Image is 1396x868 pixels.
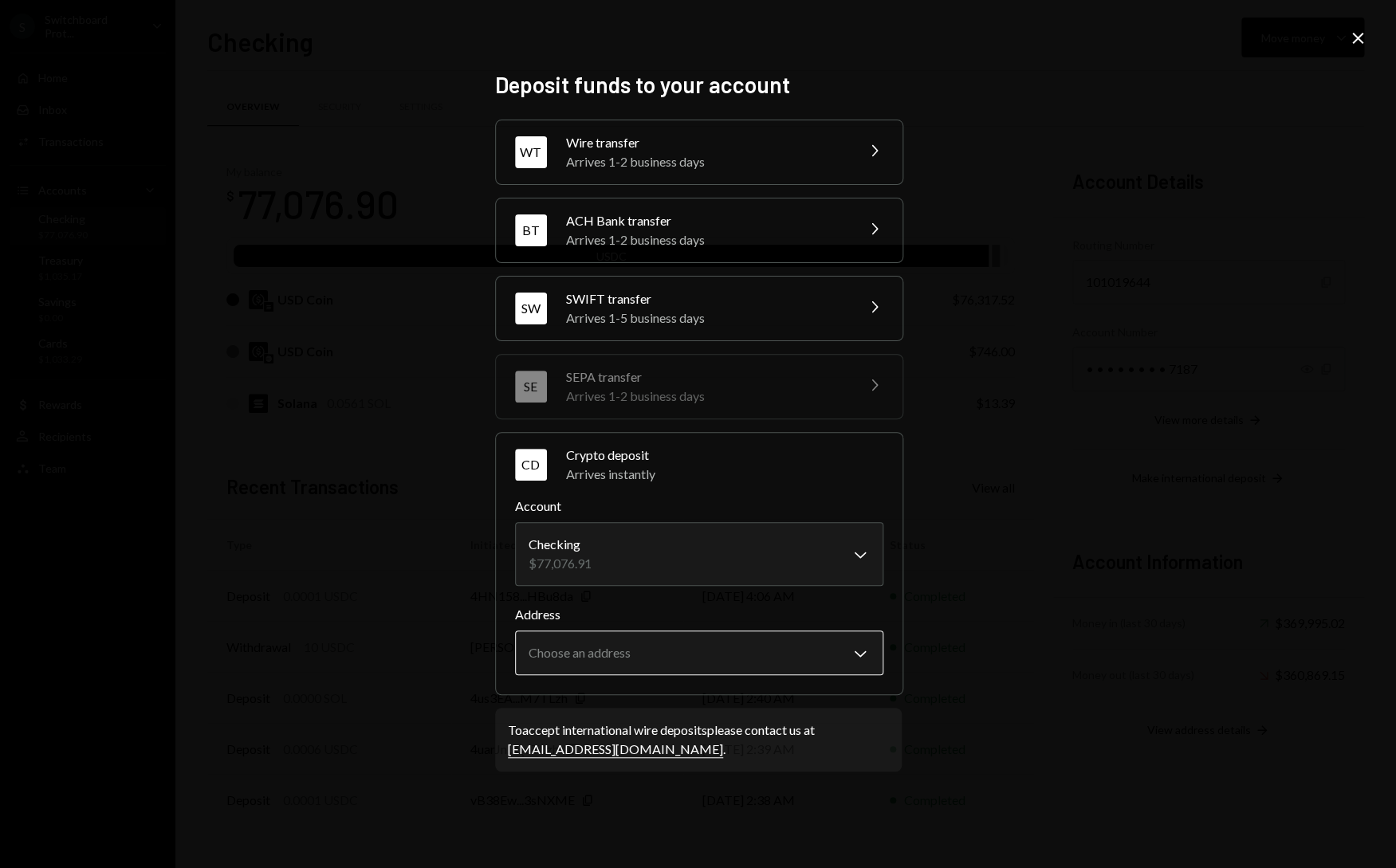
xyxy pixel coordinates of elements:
div: CD [515,449,547,481]
div: To accept international wire deposits please contact us at . [508,721,889,759]
button: Account [515,522,883,586]
div: SE [515,371,547,403]
div: Arrives 1-2 business days [566,230,845,249]
div: BT [515,214,547,246]
div: CDCrypto depositArrives instantly [515,497,883,675]
button: SWSWIFT transferArrives 1-5 business days [496,277,902,340]
div: SWIFT transfer [566,289,845,308]
div: Arrives 1-5 business days [566,308,845,328]
button: CDCrypto depositArrives instantly [496,433,902,497]
div: Crypto deposit [566,446,883,465]
div: SW [515,293,547,324]
h2: Deposit funds to your account [495,69,902,100]
div: Arrives instantly [566,465,883,484]
div: SEPA transfer [566,367,845,387]
div: Arrives 1-2 business days [566,152,845,171]
label: Account [515,497,883,516]
div: WT [515,136,547,168]
button: Address [515,630,883,675]
button: BTACH Bank transferArrives 1-2 business days [496,198,902,262]
div: Arrives 1-2 business days [566,387,845,406]
button: SESEPA transferArrives 1-2 business days [496,355,902,418]
div: ACH Bank transfer [566,211,845,230]
label: Address [515,605,883,624]
button: WTWire transferArrives 1-2 business days [496,120,902,184]
div: Wire transfer [566,133,845,152]
a: [EMAIL_ADDRESS][DOMAIN_NAME] [508,741,723,758]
